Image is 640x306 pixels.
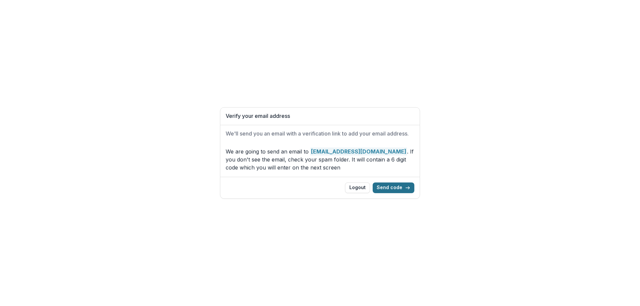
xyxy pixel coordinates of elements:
button: Logout [345,182,370,193]
strong: [EMAIL_ADDRESS][DOMAIN_NAME] [310,148,407,155]
h1: Verify your email address [226,113,414,119]
h2: We'll send you an email with a verification link to add your email address. [226,131,414,137]
button: Send code [373,182,414,193]
p: We are going to send an email to . If you don't see the email, check your spam folder. It will co... [226,148,414,171]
